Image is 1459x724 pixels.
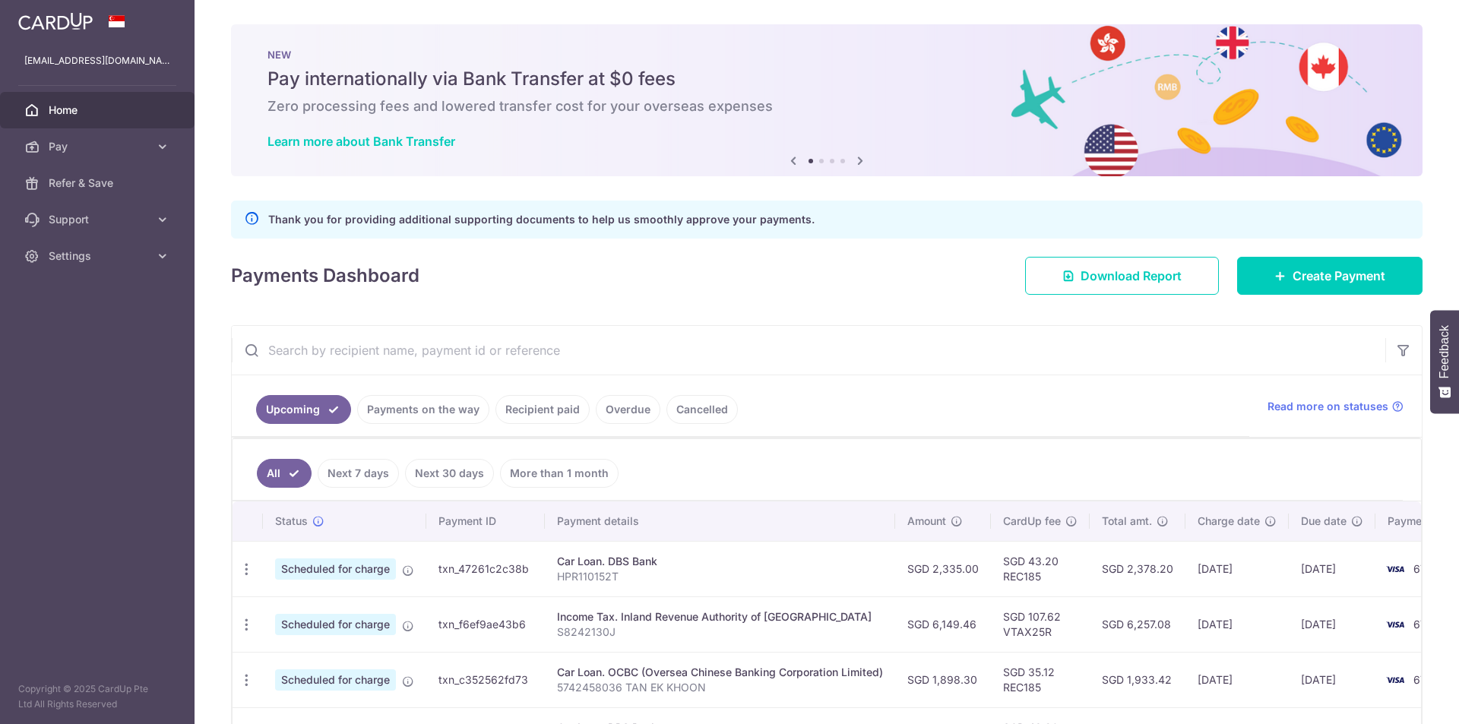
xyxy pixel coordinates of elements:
span: Total amt. [1102,514,1152,529]
h5: Pay internationally via Bank Transfer at $0 fees [267,67,1386,91]
a: Recipient paid [495,395,590,424]
span: 6715 [1413,618,1437,631]
a: Next 7 days [318,459,399,488]
p: 5742458036 TAN EK KHOON [557,680,883,695]
p: Thank you for providing additional supporting documents to help us smoothly approve your payments. [268,210,815,229]
button: Feedback - Show survey [1430,310,1459,413]
th: Payment details [545,501,895,541]
span: 6715 [1413,562,1437,575]
div: Car Loan. DBS Bank [557,554,883,569]
a: Upcoming [256,395,351,424]
span: 6715 [1413,673,1437,686]
a: More than 1 month [500,459,619,488]
a: Cancelled [666,395,738,424]
span: Support [49,212,149,227]
span: Download Report [1081,267,1182,285]
td: SGD 1,898.30 [895,652,991,707]
td: [DATE] [1289,596,1375,652]
td: SGD 6,149.46 [895,596,991,652]
td: [DATE] [1185,652,1289,707]
td: [DATE] [1289,652,1375,707]
span: Create Payment [1293,267,1385,285]
td: SGD 2,335.00 [895,541,991,596]
a: Learn more about Bank Transfer [267,134,455,149]
a: Next 30 days [405,459,494,488]
img: Bank Card [1380,560,1410,578]
iframe: Opens a widget where you can find more information [1362,678,1444,716]
div: Income Tax. Inland Revenue Authority of [GEOGRAPHIC_DATA] [557,609,883,624]
td: txn_c352562fd73 [426,652,545,707]
img: Bank Card [1380,615,1410,634]
h6: Zero processing fees and lowered transfer cost for your overseas expenses [267,97,1386,115]
td: [DATE] [1185,596,1289,652]
td: SGD 43.20 REC185 [991,541,1090,596]
span: Settings [49,248,149,264]
span: Read more on statuses [1268,399,1388,414]
img: CardUp [18,12,93,30]
td: [DATE] [1289,541,1375,596]
div: Car Loan. OCBC (Oversea Chinese Banking Corporation Limited) [557,665,883,680]
p: S8242130J [557,624,883,640]
span: Due date [1301,514,1347,529]
span: Scheduled for charge [275,669,396,691]
p: NEW [267,49,1386,61]
td: SGD 107.62 VTAX25R [991,596,1090,652]
td: txn_f6ef9ae43b6 [426,596,545,652]
p: [EMAIL_ADDRESS][DOMAIN_NAME] [24,53,170,68]
a: All [257,459,312,488]
td: txn_47261c2c38b [426,541,545,596]
span: Home [49,103,149,118]
span: Scheduled for charge [275,558,396,580]
span: Feedback [1438,325,1451,378]
span: Scheduled for charge [275,614,396,635]
a: Payments on the way [357,395,489,424]
a: Download Report [1025,257,1219,295]
td: SGD 1,933.42 [1090,652,1185,707]
a: Read more on statuses [1268,399,1404,414]
td: SGD 35.12 REC185 [991,652,1090,707]
a: Create Payment [1237,257,1423,295]
span: Status [275,514,308,529]
img: Bank Card [1380,671,1410,689]
td: SGD 6,257.08 [1090,596,1185,652]
span: Amount [907,514,946,529]
a: Overdue [596,395,660,424]
span: Charge date [1198,514,1260,529]
td: SGD 2,378.20 [1090,541,1185,596]
span: CardUp fee [1003,514,1061,529]
input: Search by recipient name, payment id or reference [232,326,1385,375]
span: Pay [49,139,149,154]
h4: Payments Dashboard [231,262,419,289]
td: [DATE] [1185,541,1289,596]
th: Payment ID [426,501,545,541]
img: Bank transfer banner [231,24,1423,176]
span: Refer & Save [49,175,149,191]
p: HPR110152T [557,569,883,584]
